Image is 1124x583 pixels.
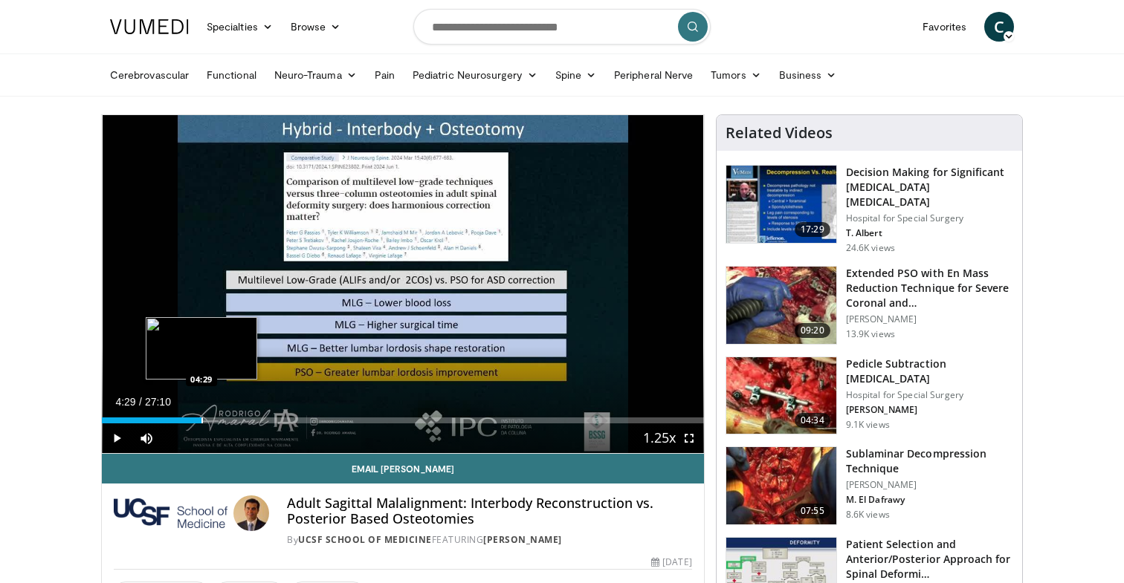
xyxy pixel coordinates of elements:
p: 8.6K views [846,509,890,521]
a: 04:34 Pedicle Subtraction [MEDICAL_DATA] Hospital for Special Surgery [PERSON_NAME] 9.1K views [726,356,1013,435]
p: Hospital for Special Surgery [846,212,1013,224]
h3: Pedicle Subtraction [MEDICAL_DATA] [846,356,1013,386]
p: Hospital for Special Surgery [846,389,1013,401]
span: 07:55 [795,504,830,518]
h3: Sublaminar Decompression Technique [846,446,1013,476]
h3: Extended PSO with En Mass Reduction Technique for Severe Coronal and… [846,266,1013,310]
a: Cerebrovascular [101,60,198,90]
a: 09:20 Extended PSO with En Mass Reduction Technique for Severe Coronal and… [PERSON_NAME] 13.9K v... [726,266,1013,345]
video-js: Video Player [102,115,704,454]
img: image.jpeg [146,317,257,380]
button: Mute [132,423,161,453]
span: 04:34 [795,413,830,428]
input: Search topics, interventions [413,9,711,45]
span: / [139,396,142,408]
a: Functional [198,60,265,90]
img: VuMedi Logo [110,19,189,34]
a: Tumors [702,60,770,90]
img: 306566_0000_1.png.150x105_q85_crop-smart_upscale.jpg [726,267,836,344]
p: M. El Dafrawy [846,494,1013,506]
a: Neuro-Trauma [265,60,366,90]
h4: Related Videos [726,124,833,142]
h4: Adult Sagittal Malalignment: Interbody Reconstruction vs. Posterior Based Osteotomies [287,495,691,527]
div: Progress Bar [102,417,704,423]
a: Browse [282,12,350,42]
a: 17:29 Decision Making for Significant [MEDICAL_DATA] [MEDICAL_DATA] Hospital for Special Surgery ... [726,165,1013,254]
a: Pain [366,60,404,90]
a: Favorites [914,12,975,42]
a: UCSF School of Medicine [298,533,432,546]
span: 09:20 [795,323,830,338]
img: 48c381b3-7170-4772-a576-6cd070e0afb8.150x105_q85_crop-smart_upscale.jpg [726,447,836,524]
a: Email [PERSON_NAME] [102,454,704,483]
img: UCSF School of Medicine [114,495,227,531]
p: [PERSON_NAME] [846,404,1013,416]
p: 9.1K views [846,419,890,431]
a: Spine [546,60,605,90]
h3: Patient Selection and Anterior/Posterior Approach for Spinal Deformi… [846,537,1013,582]
a: C [984,12,1014,42]
p: [PERSON_NAME] [846,313,1013,325]
div: By FEATURING [287,533,691,547]
a: Specialties [198,12,282,42]
p: T. Albert [846,227,1013,239]
a: Peripheral Nerve [605,60,702,90]
button: Playback Rate [645,423,674,453]
p: 24.6K views [846,242,895,254]
button: Play [102,423,132,453]
span: 4:29 [115,396,135,408]
h3: Decision Making for Significant [MEDICAL_DATA] [MEDICAL_DATA] [846,165,1013,209]
a: Pediatric Neurosurgery [404,60,546,90]
p: [PERSON_NAME] [846,479,1013,491]
span: 17:29 [795,222,830,237]
span: 27:10 [145,396,171,408]
img: 316497_0000_1.png.150x105_q85_crop-smart_upscale.jpg [726,166,836,243]
a: Business [770,60,846,90]
button: Fullscreen [674,423,704,453]
div: [DATE] [651,556,691,569]
a: 07:55 Sublaminar Decompression Technique [PERSON_NAME] M. El Dafrawy 8.6K views [726,446,1013,525]
img: Screen_shot_2010-09-10_at_2.19.38_PM_0_2.png.150x105_q85_crop-smart_upscale.jpg [726,357,836,434]
p: 13.9K views [846,328,895,340]
img: Avatar [233,495,269,531]
a: [PERSON_NAME] [483,533,562,546]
